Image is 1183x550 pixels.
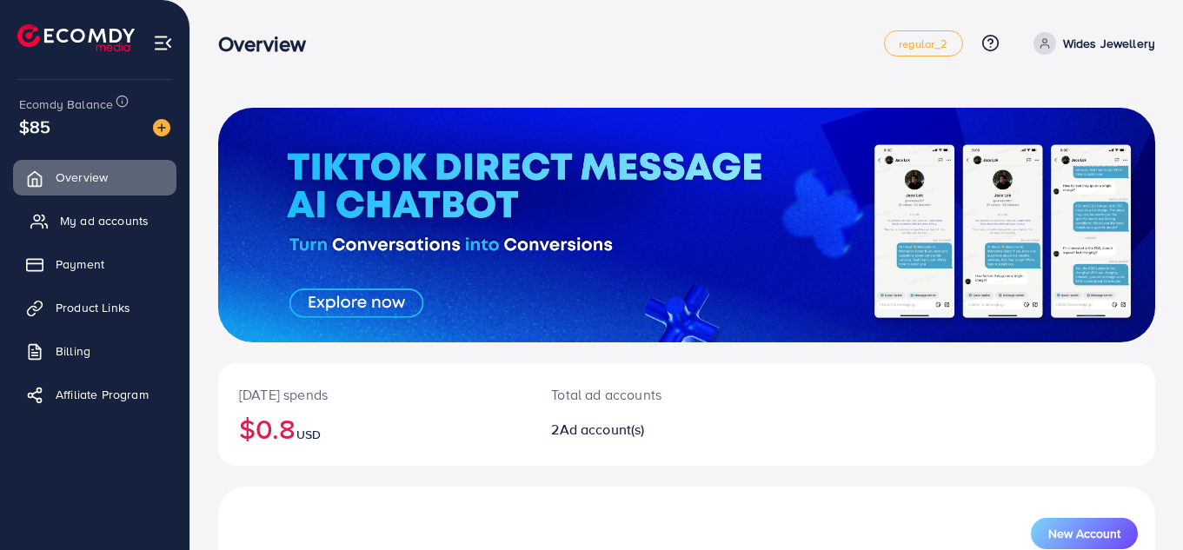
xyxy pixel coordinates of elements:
[899,38,947,50] span: regular_2
[56,342,90,360] span: Billing
[13,377,176,412] a: Affiliate Program
[13,203,176,238] a: My ad accounts
[560,420,645,439] span: Ad account(s)
[60,212,149,229] span: My ad accounts
[153,119,170,136] img: image
[1027,32,1155,55] a: Wides Jewellery
[56,386,149,403] span: Affiliate Program
[1031,518,1138,549] button: New Account
[239,412,509,445] h2: $0.8
[13,247,176,282] a: Payment
[218,31,320,56] h3: Overview
[56,299,130,316] span: Product Links
[884,30,962,56] a: regular_2
[1048,527,1120,540] span: New Account
[13,290,176,325] a: Product Links
[56,255,104,273] span: Payment
[551,421,744,438] h2: 2
[1109,472,1170,537] iframe: Chat
[1063,33,1155,54] p: Wides Jewellery
[153,33,173,53] img: menu
[13,160,176,195] a: Overview
[13,334,176,368] a: Billing
[19,114,50,139] span: $85
[239,384,509,405] p: [DATE] spends
[56,169,108,186] span: Overview
[296,426,321,443] span: USD
[551,384,744,405] p: Total ad accounts
[19,96,113,113] span: Ecomdy Balance
[17,24,135,51] img: logo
